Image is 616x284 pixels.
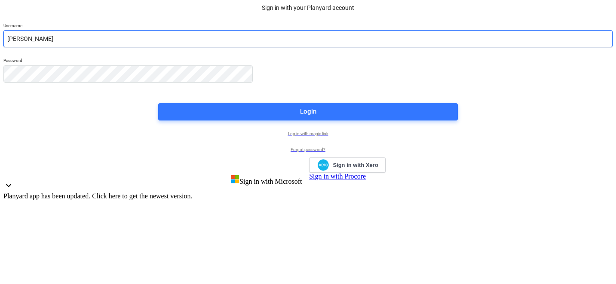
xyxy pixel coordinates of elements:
a: Log in with magic link [3,131,613,136]
span: Sign in with Microsoft [239,178,302,185]
img: Xero logo [318,159,329,171]
p: Sign in with your Planyard account [3,3,613,12]
p: Password [3,58,613,65]
a: Forgot password? [3,147,613,152]
div: Login [300,106,316,117]
img: Microsoft logo [230,175,239,184]
iframe: Sign in with Google Button [226,157,313,176]
button: Login [158,103,458,120]
i: keyboard_arrow_down [3,180,14,191]
a: Sign in with Xero [309,157,386,173]
a: Sign in with Procore [309,173,366,180]
div: Planyard app has been updated. Click here to get the newest version. [3,192,613,200]
iframe: Chat Widget [573,243,616,284]
input: Username [3,30,613,47]
span: Sign in with Xero [333,161,378,169]
p: Username [3,23,613,30]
